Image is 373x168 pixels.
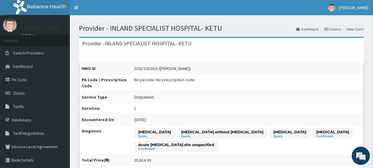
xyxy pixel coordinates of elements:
p: Acute [MEDICAL_DATA] site unspecified [138,142,214,147]
span: Dashboard [13,64,33,69]
div: No pacode / No prescription code [134,77,195,83]
img: User Image [3,18,17,32]
th: Encountered On [79,114,132,125]
div: 20,614.30 [134,157,151,163]
img: d_794563401_company_1708531726252_794563401 [11,30,25,46]
p: [MEDICAL_DATA] [138,129,171,135]
small: Query [273,135,306,138]
textarea: Type your message and hit 'Enter' [3,107,116,128]
a: Dashboard [296,26,319,32]
p: [MEDICAL_DATA] without [MEDICAL_DATA] [181,129,263,135]
div: Minimize live chat window [100,3,114,18]
span: [PERSON_NAME] [339,5,368,10]
div: SOG/10103/A ([PERSON_NAME]) [134,65,191,72]
p: [MEDICAL_DATA] [273,129,306,135]
a: Online [21,33,36,37]
div: 1 [134,105,136,111]
span: [DATE] [135,117,146,122]
span: Tariff Negotiation [13,131,44,136]
a: View Claim [347,26,364,32]
a: Claims [324,26,341,32]
h3: Provider - INLAND SPECIALIST HOSPITAL- KETU [82,41,192,46]
span: We're online! [35,47,84,109]
p: [PERSON_NAME] [21,25,61,30]
img: User Image [328,4,335,12]
small: Query [181,135,263,138]
div: Chat with us now [32,34,102,42]
small: Confirmed [316,135,349,138]
th: Service Type [79,92,132,103]
th: Duration [79,103,132,114]
h1: Provider - INLAND SPECIALIST HOSPITAL- KETU [79,24,364,32]
th: Diagnosis [79,125,132,155]
th: Total Price(₦) [79,155,132,166]
th: PA Code / Prescription Code [79,74,132,92]
span: Claims [13,90,25,96]
p: [MEDICAL_DATA] [316,129,349,135]
span: Switch Providers [13,50,44,56]
small: Query [138,135,171,138]
th: HMO ID [79,63,132,74]
small: Confirmed [138,147,214,150]
span: Tariffs [13,104,24,109]
div: Outpatient [134,94,154,100]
